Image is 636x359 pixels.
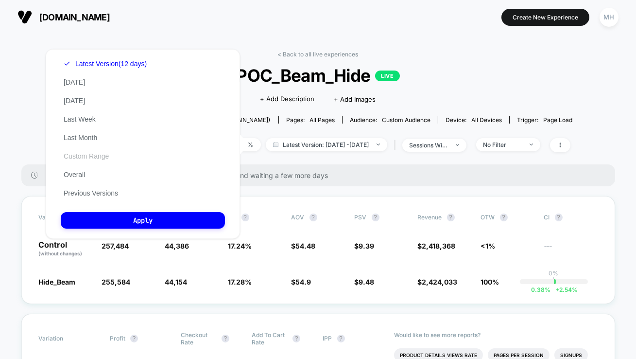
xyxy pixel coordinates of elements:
button: Create New Experience [501,9,589,26]
button: Last Week [61,115,99,124]
span: 0.38 % [531,286,550,293]
button: ? [372,214,379,221]
p: Control [39,241,92,257]
span: IPP [323,335,332,342]
button: Overall [61,170,88,179]
button: Apply [61,212,225,229]
div: Pages: [286,116,335,124]
span: $ [355,278,375,286]
span: PSV [355,214,367,221]
button: Custom Range [61,152,112,161]
p: Would like to see more reports? [394,331,598,339]
button: ? [337,335,345,342]
button: Previous Versions [61,189,121,197]
span: OTW [481,214,534,221]
span: 54.9 [296,278,311,286]
img: end [530,144,533,145]
span: + Add Images [334,95,376,103]
button: [DATE] [61,96,88,105]
span: Add To Cart Rate [252,331,288,346]
button: ? [500,214,508,221]
span: Custom Audience [382,116,430,124]
span: Page Load [543,116,572,124]
span: 44,386 [165,242,189,250]
div: MH [600,8,619,27]
span: + Add Description [260,94,315,104]
div: No Filter [483,141,522,148]
span: 44,154 [165,278,188,286]
button: [DATE] [61,78,88,87]
span: Hide_Beam [39,278,76,286]
img: end [377,144,380,145]
button: Latest Version(12 days) [61,59,150,68]
span: all devices [471,116,502,124]
span: all pages [309,116,335,124]
img: Visually logo [17,10,32,24]
div: Audience: [350,116,430,124]
span: | [392,138,402,152]
span: --- [544,243,598,257]
span: Checkout Rate [181,331,217,346]
span: 255,584 [102,278,131,286]
span: 9.39 [359,242,375,250]
span: Variation [39,331,92,346]
span: 2,418,368 [422,242,456,250]
button: MH [597,7,621,27]
span: (without changes) [39,251,83,256]
span: $ [355,242,375,250]
span: Device: [438,116,509,124]
button: ? [222,335,229,342]
button: ? [130,335,138,342]
span: $ [292,278,311,286]
span: 9.48 [359,278,375,286]
div: Trigger: [517,116,572,124]
span: 100% [481,278,499,286]
button: Last Month [61,133,100,142]
p: LIVE [375,71,399,81]
a: < Back to all live experiences [278,51,359,58]
button: ? [555,214,563,221]
span: Revenue [418,214,442,221]
span: 17.28 % [228,278,252,286]
span: There are still no statistically significant results. We recommend waiting a few more days [48,171,596,179]
span: 2,424,033 [422,278,458,286]
span: $ [418,278,458,286]
span: 54.48 [296,242,316,250]
span: Profit [110,335,125,342]
span: <1% [481,242,496,250]
span: Latest Version: [DATE] - [DATE] [266,138,387,151]
span: CI [544,214,598,221]
button: ? [292,335,300,342]
img: calendar [273,142,278,147]
span: 257,484 [102,242,129,250]
button: ? [309,214,317,221]
button: [DOMAIN_NAME] [15,9,113,25]
img: end [456,144,459,146]
span: $ [292,242,316,250]
button: ? [447,214,455,221]
span: 17.24 % [228,242,252,250]
span: $ [418,242,456,250]
span: [DOMAIN_NAME] [39,12,110,22]
p: | [553,277,555,284]
p: 0% [549,269,559,277]
span: AOV [292,214,305,221]
span: POC_Beam_Hide [89,65,547,86]
div: sessions with impression [410,142,448,149]
span: 2.54 % [550,286,578,293]
span: + [555,286,559,293]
